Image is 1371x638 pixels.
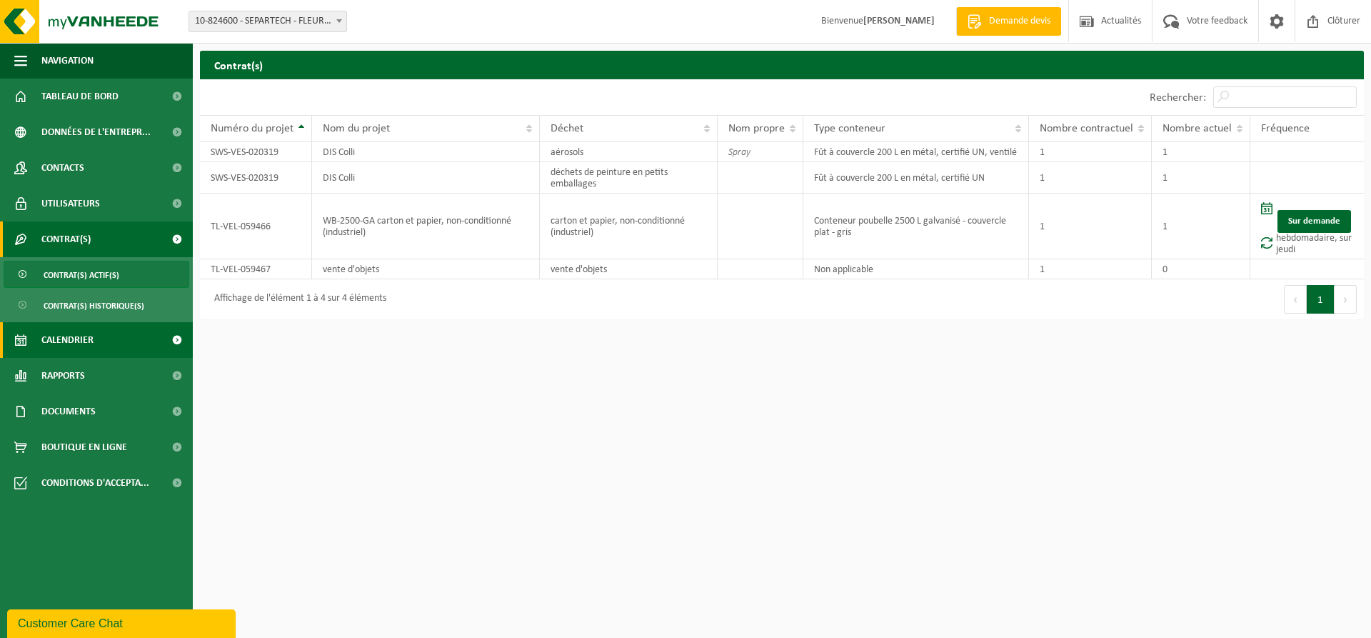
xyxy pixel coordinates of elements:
[323,123,390,134] span: Nom du projet
[44,261,119,289] span: Contrat(s) actif(s)
[200,51,1364,79] h2: Contrat(s)
[44,292,144,319] span: Contrat(s) historique(s)
[41,150,84,186] span: Contacts
[551,123,583,134] span: Déchet
[1277,210,1351,233] a: Sur demande
[1029,142,1152,162] td: 1
[41,465,149,501] span: Conditions d'accepta...
[1029,194,1152,259] td: 1
[540,162,718,194] td: déchets de peinture en petits emballages
[803,162,1030,194] td: Fût à couvercle 200 L en métal, certifié UN
[1040,123,1133,134] span: Nombre contractuel
[41,79,119,114] span: Tableau de bord
[207,286,386,312] div: Affichage de l'élément 1 à 4 sur 4 éléments
[4,291,189,319] a: Contrat(s) historique(s)
[312,162,539,194] td: DIS Colli
[1152,162,1250,194] td: 1
[189,11,346,31] span: 10-824600 - SEPARTECH - FLEURUS
[1250,194,1364,259] td: hebdomadaire, sur jeudi
[814,123,885,134] span: Type conteneur
[41,358,85,394] span: Rapports
[189,11,347,32] span: 10-824600 - SEPARTECH - FLEURUS
[200,162,312,194] td: SWS-VES-020319
[41,429,127,465] span: Boutique en ligne
[728,123,785,134] span: Nom propre
[1150,92,1206,104] label: Rechercher:
[1029,162,1152,194] td: 1
[1261,123,1310,134] span: Fréquence
[803,259,1030,279] td: Non applicable
[985,14,1054,29] span: Demande devis
[4,261,189,288] a: Contrat(s) actif(s)
[1152,142,1250,162] td: 1
[1152,259,1250,279] td: 0
[41,43,94,79] span: Navigation
[803,194,1030,259] td: Conteneur poubelle 2500 L galvanisé - couvercle plat - gris
[1284,285,1307,314] button: Previous
[803,142,1030,162] td: Fût à couvercle 200 L en métal, certifié UN, ventilé
[728,147,750,158] i: Spray
[41,114,151,150] span: Données de l'entrepr...
[1152,194,1250,259] td: 1
[956,7,1061,36] a: Demande devis
[1162,123,1232,134] span: Nombre actuel
[1029,259,1152,279] td: 1
[200,259,312,279] td: TL-VEL-059467
[41,221,91,257] span: Contrat(s)
[200,194,312,259] td: TL-VEL-059466
[312,142,539,162] td: DIS Colli
[41,394,96,429] span: Documents
[211,123,293,134] span: Numéro du projet
[41,322,94,358] span: Calendrier
[41,186,100,221] span: Utilisateurs
[312,259,539,279] td: vente d'objets
[7,607,238,638] iframe: chat widget
[863,16,935,26] strong: [PERSON_NAME]
[200,142,312,162] td: SWS-VES-020319
[540,194,718,259] td: carton et papier, non-conditionné (industriel)
[540,259,718,279] td: vente d'objets
[312,194,539,259] td: WB-2500-GA carton et papier, non-conditionné (industriel)
[1307,285,1335,314] button: 1
[1335,285,1357,314] button: Next
[540,142,718,162] td: aérosols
